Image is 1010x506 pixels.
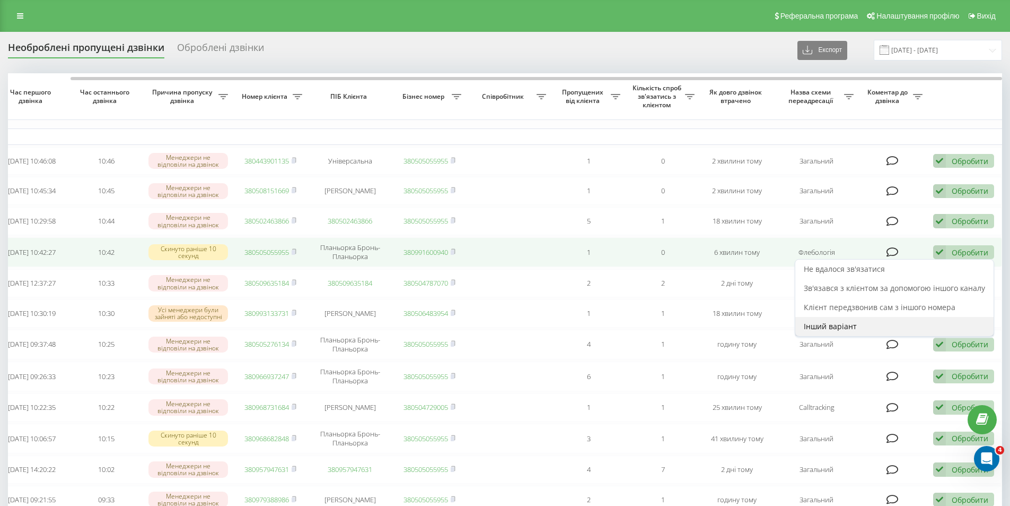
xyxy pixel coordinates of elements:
[551,424,626,453] td: 3
[864,88,913,105] span: Коментар до дзвінка
[700,237,774,267] td: 6 хвилин тому
[952,156,988,166] div: Обробити
[551,177,626,205] td: 1
[804,321,857,331] span: Інший варіант
[244,308,289,318] a: 380993133731
[804,283,985,293] span: Зв'язався з клієнтом за допомогою іншого каналу
[398,92,452,101] span: Бізнес номер
[148,213,228,229] div: Менеджери не відповіли на дзвінок
[626,147,700,175] td: 0
[317,92,383,101] span: ПІБ Клієнта
[148,153,228,169] div: Менеджери не відповіли на дзвінок
[148,368,228,384] div: Менеджери не відповіли на дзвінок
[244,372,289,381] a: 380966937247
[551,299,626,328] td: 1
[626,330,700,359] td: 1
[774,362,859,391] td: Загальний
[403,339,448,349] a: 380505055955
[780,12,858,20] span: Реферальна програма
[403,278,448,288] a: 380504787070
[403,216,448,226] a: 380505055955
[779,88,844,105] span: Назва схеми переадресації
[804,264,885,274] span: Не вдалося зв'язатися
[626,362,700,391] td: 1
[69,177,143,205] td: 10:45
[239,92,293,101] span: Номер клієнта
[952,216,988,226] div: Обробити
[328,278,372,288] a: 380509635184
[774,207,859,235] td: Загальний
[626,269,700,297] td: 2
[774,393,859,422] td: Calltracking
[308,330,392,359] td: Планьорка Бронь-Планьорка
[148,399,228,415] div: Менеджери не відповіли на дзвінок
[328,216,372,226] a: 380502463866
[244,434,289,443] a: 380968682848
[774,456,859,484] td: Загальний
[403,402,448,412] a: 380504729005
[69,147,143,175] td: 10:46
[774,424,859,453] td: Загальний
[551,330,626,359] td: 4
[626,177,700,205] td: 0
[69,362,143,391] td: 10:23
[551,147,626,175] td: 1
[472,92,537,101] span: Співробітник
[804,302,955,312] span: Клієнт передзвонив сам з іншого номера
[244,339,289,349] a: 380505276134
[403,308,448,318] a: 380506483954
[996,446,1004,454] span: 4
[69,330,143,359] td: 10:25
[244,402,289,412] a: 380968731684
[69,207,143,235] td: 10:44
[774,299,859,328] td: Callback
[244,156,289,166] a: 380443901135
[77,88,135,105] span: Час останнього дзвінка
[244,186,289,195] a: 380508151669
[700,456,774,484] td: 2 дні тому
[148,431,228,447] div: Скинуто раніше 10 секунд
[797,41,847,60] button: Експорт
[774,269,859,297] td: Загальний
[700,147,774,175] td: 2 хвилини тому
[700,362,774,391] td: годину тому
[69,269,143,297] td: 10:33
[551,362,626,391] td: 6
[974,446,999,471] iframe: Intercom live chat
[952,465,988,475] div: Обробити
[403,465,448,474] a: 380505055955
[244,278,289,288] a: 380509635184
[551,456,626,484] td: 4
[551,237,626,267] td: 1
[952,433,988,443] div: Обробити
[774,177,859,205] td: Загальний
[700,393,774,422] td: 25 хвилин тому
[700,330,774,359] td: годину тому
[308,362,392,391] td: Планьорка Бронь-Планьорка
[69,237,143,267] td: 10:42
[244,247,289,257] a: 380505055955
[244,216,289,226] a: 380502463866
[551,207,626,235] td: 5
[626,424,700,453] td: 1
[8,42,164,58] div: Необроблені пропущені дзвінки
[403,372,448,381] a: 380505055955
[700,424,774,453] td: 41 хвилину тому
[69,456,143,484] td: 10:02
[328,465,372,474] a: 380957947631
[244,495,289,504] a: 380979388986
[876,12,959,20] span: Налаштування профілю
[952,402,988,413] div: Обробити
[308,177,392,205] td: [PERSON_NAME]
[557,88,611,105] span: Пропущених від клієнта
[148,183,228,199] div: Менеджери не відповіли на дзвінок
[551,269,626,297] td: 2
[403,434,448,443] a: 380505055955
[774,147,859,175] td: Загальний
[308,424,392,453] td: Планьорка Бронь-Планьорка
[69,299,143,328] td: 10:30
[774,237,859,267] td: Флебологія
[551,393,626,422] td: 1
[700,207,774,235] td: 18 хвилин тому
[952,339,988,349] div: Обробити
